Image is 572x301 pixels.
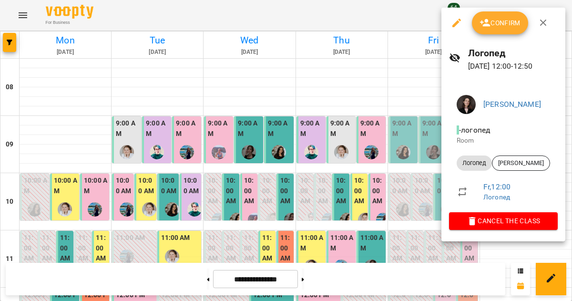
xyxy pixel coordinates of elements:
[457,95,476,114] img: 5cd61d7c43cc727cbc61ff28c539c27f.jpeg
[483,182,511,191] a: Fr , 12:00
[457,136,550,145] p: Room
[492,156,550,171] div: [PERSON_NAME]
[457,215,550,227] span: Cancel the class
[468,61,558,72] p: [DATE] 12:00 - 12:50
[449,212,558,229] button: Cancel the class
[457,125,492,135] span: - логопед
[483,193,510,201] a: Логопед
[468,46,558,61] h6: Логопед
[480,17,521,29] span: Confirm
[492,159,550,167] span: [PERSON_NAME]
[483,100,541,109] a: [PERSON_NAME]
[457,159,492,167] span: Логопед
[472,11,528,34] button: Confirm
